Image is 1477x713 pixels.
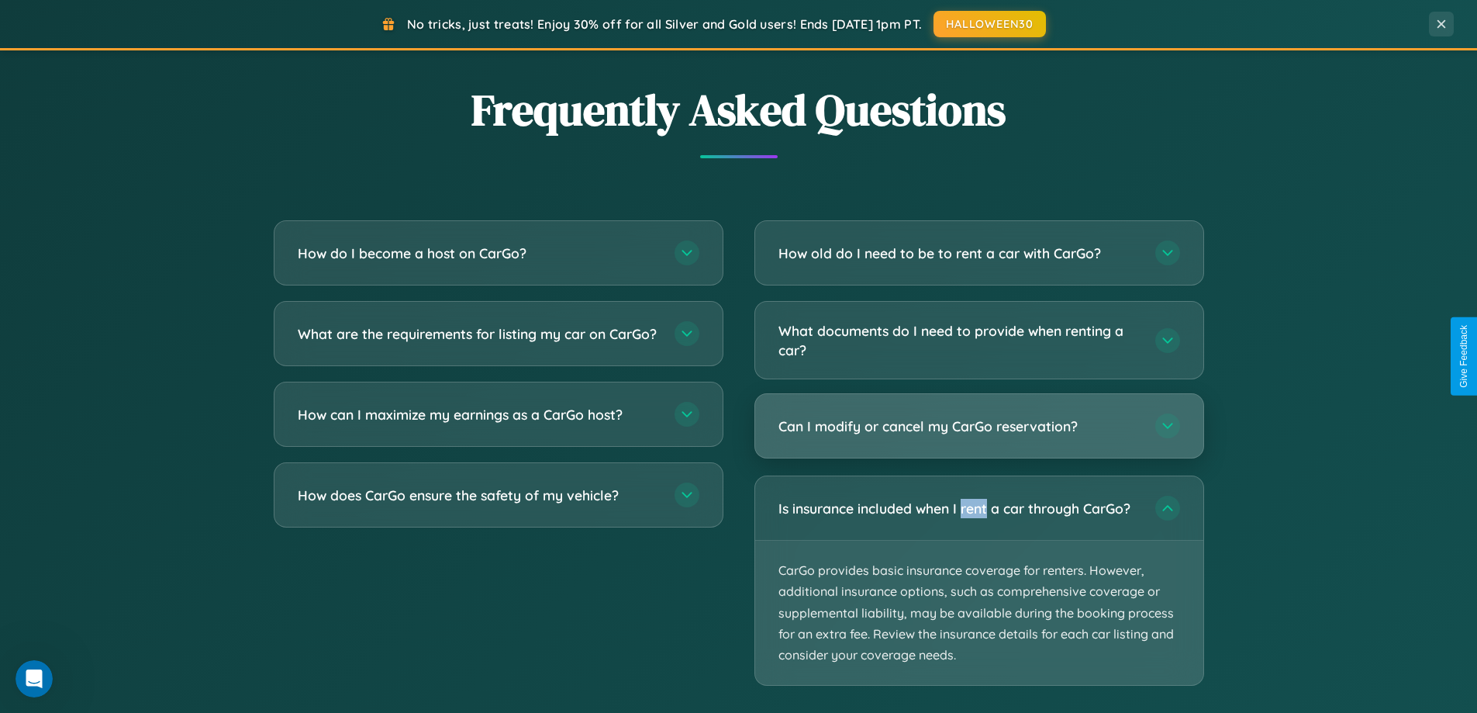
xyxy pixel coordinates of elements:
h3: How can I maximize my earnings as a CarGo host? [298,405,659,424]
h3: What are the requirements for listing my car on CarGo? [298,324,659,344]
h2: Frequently Asked Questions [274,80,1204,140]
h3: Is insurance included when I rent a car through CarGo? [778,499,1140,518]
button: HALLOWEEN30 [933,11,1046,37]
iframe: Intercom live chat [16,660,53,697]
h3: How old do I need to be to rent a car with CarGo? [778,244,1140,263]
h3: How does CarGo ensure the safety of my vehicle? [298,486,659,505]
div: Give Feedback [1458,325,1469,388]
span: No tricks, just treats! Enjoy 30% off for all Silver and Gold users! Ends [DATE] 1pm PT. [407,16,922,32]
h3: What documents do I need to provide when renting a car? [778,321,1140,359]
h3: Can I modify or cancel my CarGo reservation? [778,417,1140,436]
p: CarGo provides basic insurance coverage for renters. However, additional insurance options, such ... [755,541,1203,685]
h3: How do I become a host on CarGo? [298,244,659,263]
